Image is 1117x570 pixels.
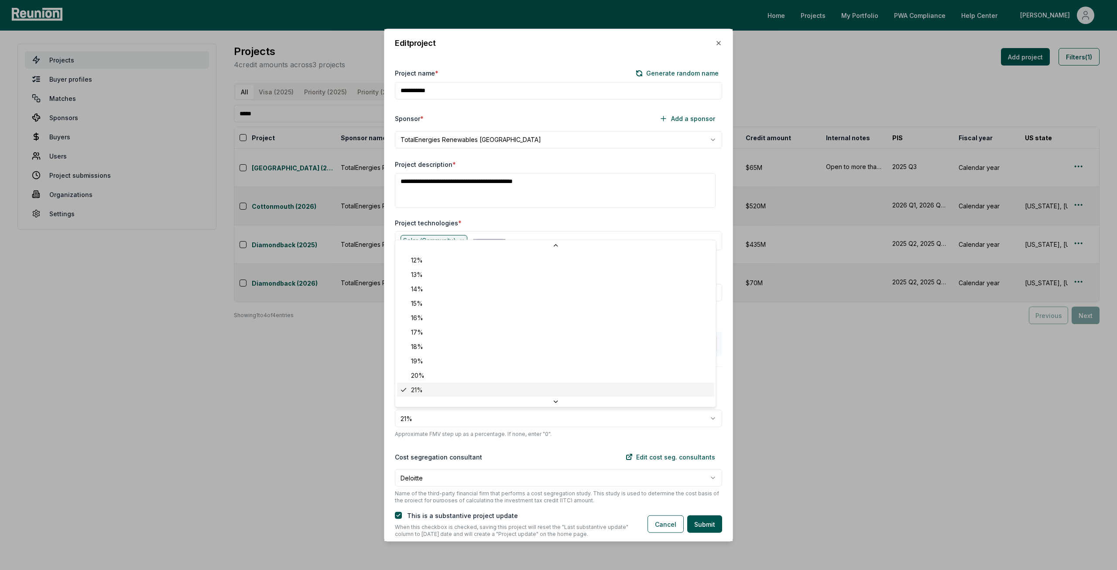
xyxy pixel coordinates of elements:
span: 15% [411,299,423,308]
span: 20% [411,371,425,380]
span: 17% [411,328,423,337]
span: 12% [411,256,423,265]
span: 18% [411,342,423,351]
span: 19% [411,356,423,366]
span: 13% [411,270,423,279]
span: 14% [411,284,423,294]
span: 16% [411,313,423,322]
span: 21% [411,385,423,394]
